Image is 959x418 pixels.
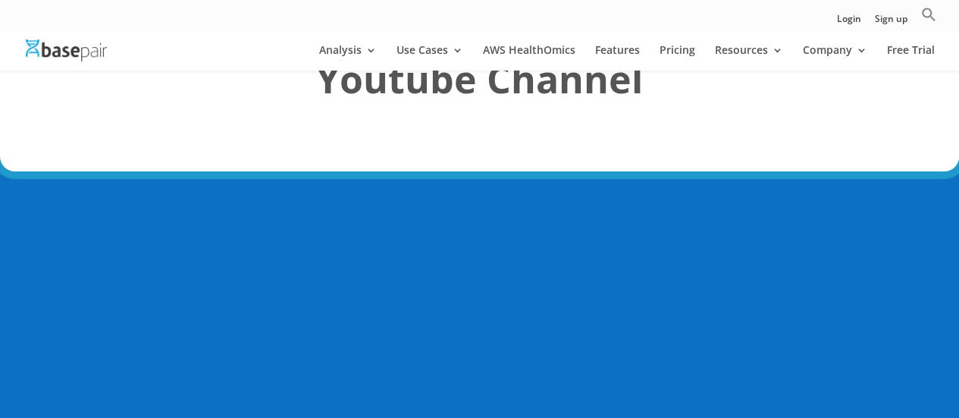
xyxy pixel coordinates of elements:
a: Use Cases [396,45,463,71]
a: Search Icon Link [921,7,936,30]
a: Pricing [660,45,695,71]
strong: Youtube Channel [316,53,643,105]
a: Analysis [319,45,377,71]
a: Sign up [875,14,907,30]
a: Resources [715,45,783,71]
svg: Search [921,7,936,22]
iframe: Basepair - NGS Analysis Simplified [96,229,324,357]
iframe: Drift Widget Chat Controller [668,309,941,400]
iframe: How to upload a sample with multiple files to Basepair [635,229,863,357]
a: Login [837,14,861,30]
iframe: Getting Started with Basepair [365,229,593,357]
a: Features [595,45,640,71]
a: AWS HealthOmics [483,45,575,71]
img: Basepair [26,39,107,61]
a: Company [803,45,867,71]
a: Free Trial [887,45,935,71]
